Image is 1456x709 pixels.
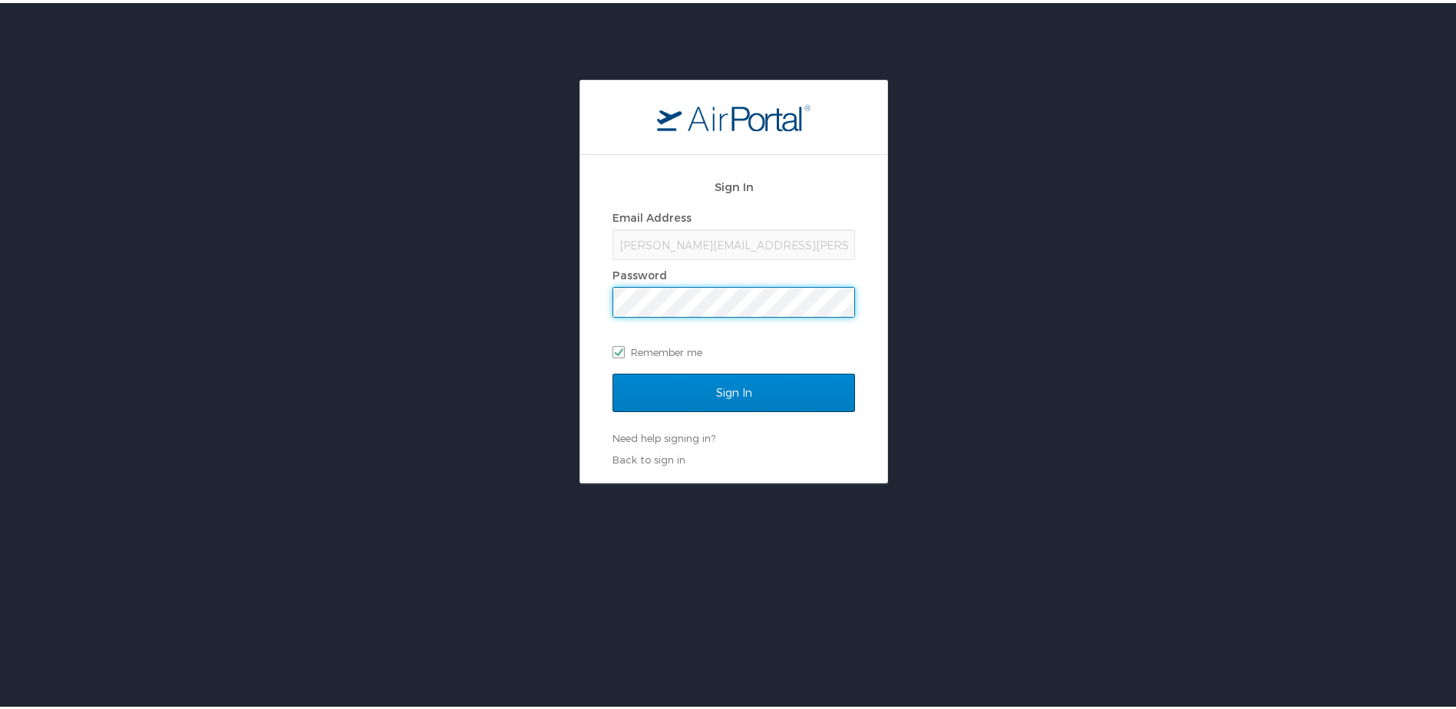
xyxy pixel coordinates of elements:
h2: Sign In [612,175,855,193]
label: Email Address [612,208,692,221]
label: Remember me [612,338,855,361]
label: Password [612,265,667,279]
img: logo [657,101,811,128]
a: Need help signing in? [612,429,715,441]
input: Sign In [612,371,855,409]
a: Back to sign in [612,450,685,463]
